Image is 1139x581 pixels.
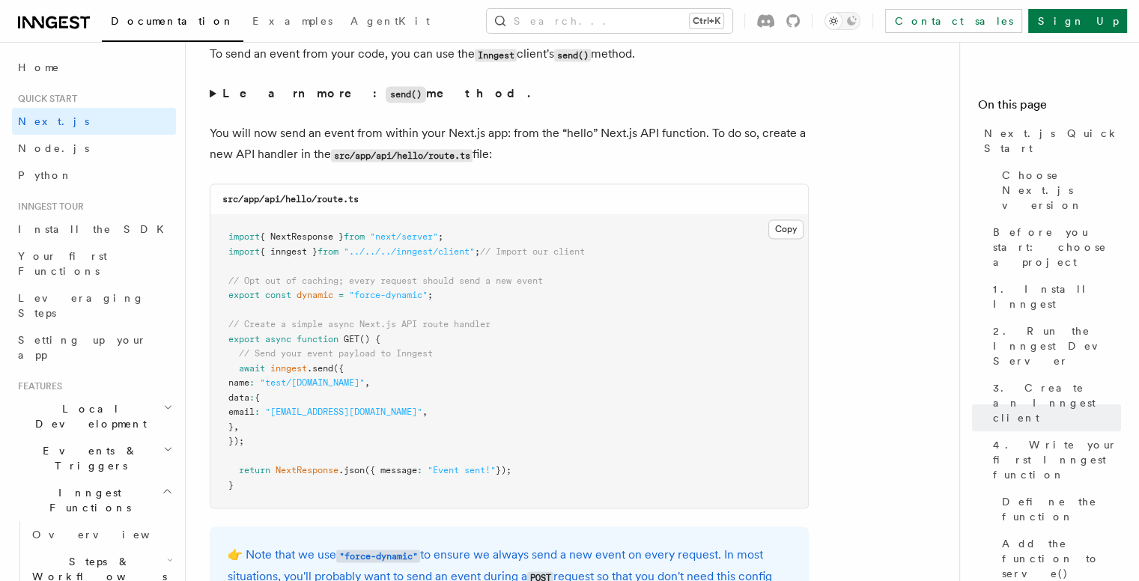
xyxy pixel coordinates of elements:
[428,465,496,475] span: "Event sent!"
[12,485,162,515] span: Inngest Functions
[228,246,260,257] span: import
[111,15,234,27] span: Documentation
[249,377,255,388] span: :
[276,465,338,475] span: NextResponse
[386,86,426,103] code: send()
[18,169,73,181] span: Python
[690,13,723,28] kbd: Ctrl+K
[359,334,380,344] span: () {
[344,231,365,242] span: from
[265,290,291,300] span: const
[336,547,420,562] a: "force-dynamic"
[222,194,359,204] code: src/app/api/hello/route.ts
[243,4,341,40] a: Examples
[824,12,860,30] button: Toggle dark mode
[885,9,1022,33] a: Contact sales
[1028,9,1127,33] a: Sign Up
[987,374,1121,431] a: 3. Create an Inngest client
[12,135,176,162] a: Node.js
[307,363,333,374] span: .send
[554,49,591,61] code: send()
[228,231,260,242] span: import
[496,465,511,475] span: });
[12,201,84,213] span: Inngest tour
[996,162,1121,219] a: Choose Next.js version
[210,83,809,105] summary: Learn more:send()method.
[18,292,145,319] span: Leveraging Steps
[993,437,1121,482] span: 4. Write your first Inngest function
[228,436,244,446] span: });
[987,431,1121,488] a: 4. Write your first Inngest function
[318,246,338,257] span: from
[987,317,1121,374] a: 2. Run the Inngest Dev Server
[978,120,1121,162] a: Next.js Quick Start
[12,108,176,135] a: Next.js
[228,334,260,344] span: export
[12,243,176,285] a: Your first Functions
[239,465,270,475] span: return
[252,15,332,27] span: Examples
[18,60,60,75] span: Home
[987,276,1121,317] a: 1. Install Inngest
[12,443,163,473] span: Events & Triggers
[228,319,490,329] span: // Create a simple async Next.js API route handler
[12,216,176,243] a: Install the SDK
[297,334,338,344] span: function
[365,465,417,475] span: ({ message
[417,465,422,475] span: :
[210,123,809,165] p: You will now send an event from within your Next.js app: from the “hello” Next.js API function. T...
[228,422,234,432] span: }
[249,392,255,403] span: :
[12,479,176,521] button: Inngest Functions
[228,480,234,490] span: }
[12,93,77,105] span: Quick start
[297,290,333,300] span: dynamic
[265,407,422,417] span: "[EMAIL_ADDRESS][DOMAIN_NAME]"
[768,219,804,239] button: Copy
[993,282,1121,311] span: 1. Install Inngest
[12,162,176,189] a: Python
[265,334,291,344] span: async
[234,422,239,432] span: ,
[255,407,260,417] span: :
[239,363,265,374] span: await
[26,521,176,548] a: Overview
[1002,494,1121,524] span: Define the function
[338,465,365,475] span: .json
[370,231,438,242] span: "next/server"
[210,43,809,65] p: To send an event from your code, you can use the client's method.
[487,9,732,33] button: Search...Ctrl+K
[260,231,344,242] span: { NextResponse }
[1002,168,1121,213] span: Choose Next.js version
[255,392,260,403] span: {
[12,380,62,392] span: Features
[12,437,176,479] button: Events & Triggers
[18,250,107,277] span: Your first Functions
[12,326,176,368] a: Setting up your app
[338,290,344,300] span: =
[12,285,176,326] a: Leveraging Steps
[228,407,255,417] span: email
[32,529,186,541] span: Overview
[336,550,420,562] code: "force-dynamic"
[344,334,359,344] span: GET
[993,380,1121,425] span: 3. Create an Inngest client
[260,377,365,388] span: "test/[DOMAIN_NAME]"
[341,4,439,40] a: AgentKit
[984,126,1121,156] span: Next.js Quick Start
[228,276,543,286] span: // Opt out of caching; every request should send a new event
[18,142,89,154] span: Node.js
[349,290,428,300] span: "force-dynamic"
[1002,536,1121,581] span: Add the function to serve()
[993,225,1121,270] span: Before you start: choose a project
[475,246,480,257] span: ;
[331,149,473,162] code: src/app/api/hello/route.ts
[365,377,370,388] span: ,
[480,246,585,257] span: // Import our client
[12,395,176,437] button: Local Development
[222,86,533,100] strong: Learn more: method.
[344,246,475,257] span: "../../../inngest/client"
[12,401,163,431] span: Local Development
[102,4,243,42] a: Documentation
[18,115,89,127] span: Next.js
